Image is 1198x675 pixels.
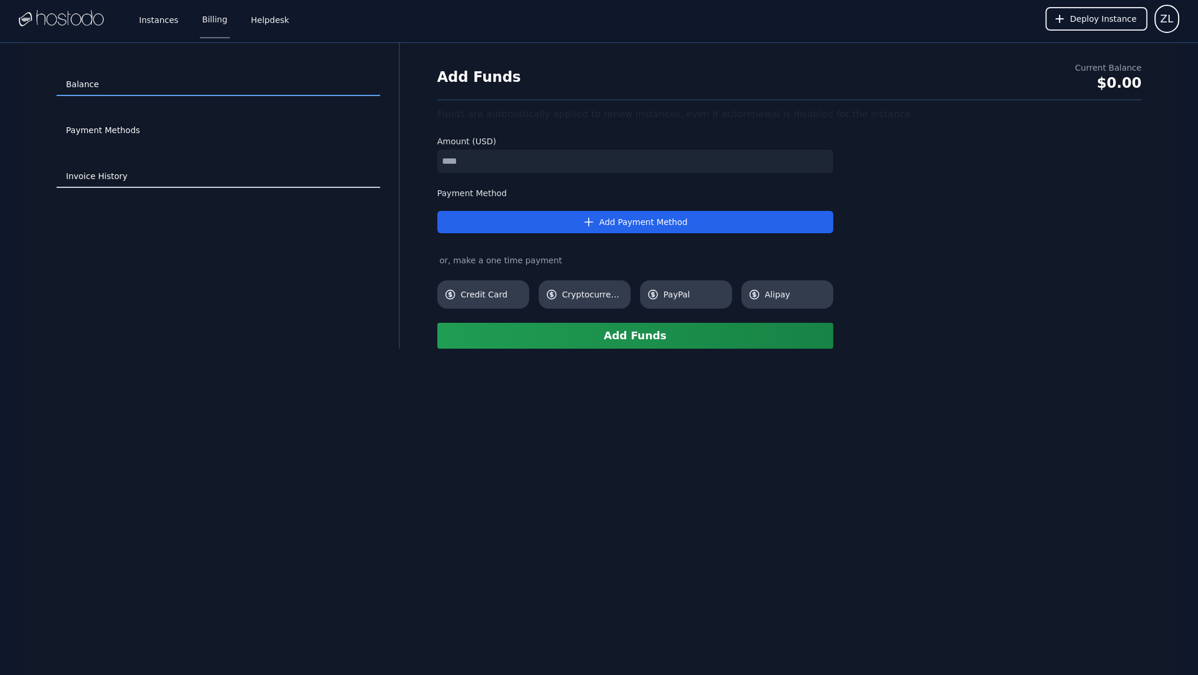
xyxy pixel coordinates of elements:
img: Logo [19,10,104,28]
span: Alipay [765,289,826,300]
div: $0.00 [1075,74,1141,92]
span: Cryptocurrency [562,289,623,300]
label: Amount (USD) [437,135,833,147]
button: Add Payment Method [437,211,833,233]
button: User menu [1154,5,1179,33]
a: Payment Methods [57,120,380,142]
div: Funds are automatically applied to renew instances, even if autorenewal is disabled for the insta... [437,107,1141,121]
span: Credit Card [461,289,522,300]
span: Deploy Instance [1070,13,1137,25]
button: Add Funds [437,323,833,349]
button: Deploy Instance [1045,7,1147,31]
span: PayPal [664,289,725,300]
label: Payment Method [437,187,833,199]
div: or, make a one time payment [437,254,833,266]
a: Invoice History [57,166,380,188]
span: ZL [1160,11,1173,27]
a: Balance [57,74,380,96]
div: Current Balance [1075,62,1141,74]
h1: Add Funds [437,68,521,87]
